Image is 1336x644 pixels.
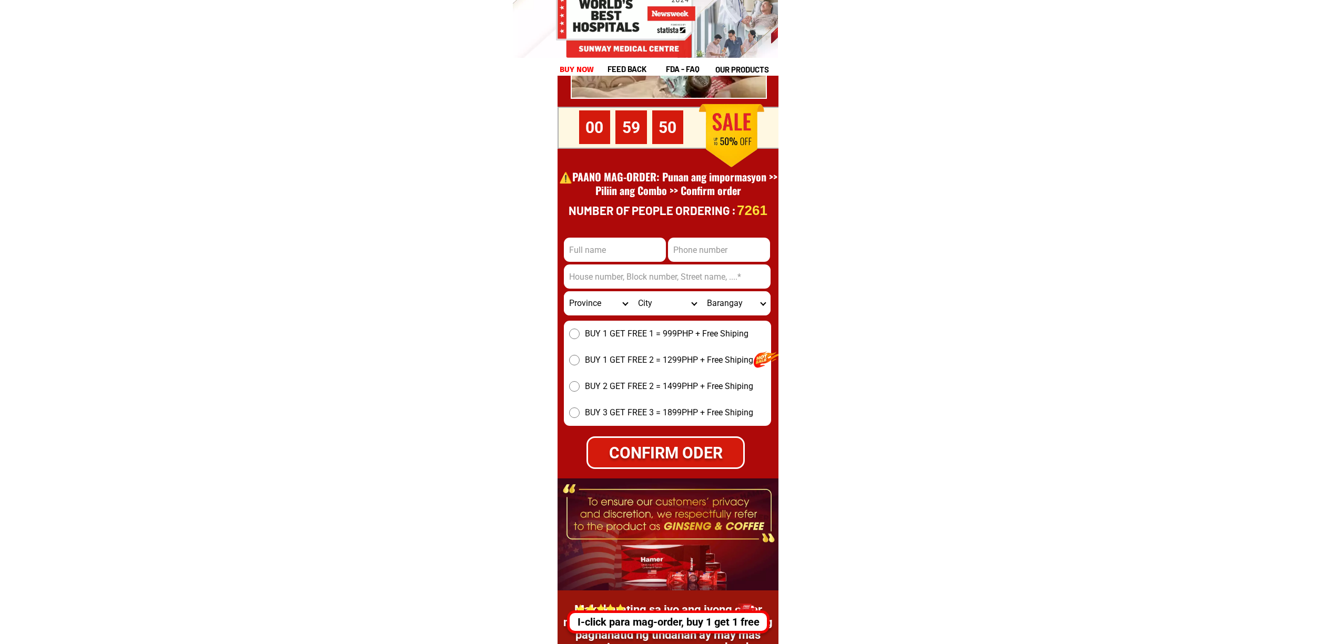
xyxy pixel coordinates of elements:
[564,238,666,262] input: Input full_name
[560,64,594,76] h1: buy now
[564,264,771,289] input: Input address
[585,328,748,340] span: BUY 1 GET FREE 1 = 999PHP + Free Shiping
[608,63,664,75] h1: feed back
[702,291,771,315] select: Select commune
[570,614,767,630] div: I-click para mag-order, buy 1 get 1 free
[585,380,753,393] span: BUY 2 GET FREE 2 = 1499PHP + Free Shiping
[668,238,770,262] input: Input phone_number
[666,63,725,75] h1: fda - FAQ
[569,381,580,392] input: BUY 2 GET FREE 2 = 1499PHP + Free Shiping
[569,355,580,365] input: BUY 1 GET FREE 2 = 1299PHP + Free Shiping
[588,441,743,465] div: CONFIRM ODER
[564,291,633,315] select: Select province
[633,291,702,315] select: Select district
[585,354,753,366] span: BUY 1 GET FREE 2 = 1299PHP + Free Shiping
[559,170,777,211] h1: ⚠️️PAANO MAG-ORDER: Punan ang impormasyon >> Piliin ang Combo >> Confirm order
[569,407,580,418] input: BUY 3 GET FREE 3 = 1899PHP + Free Shiping
[569,329,580,339] input: BUY 1 GET FREE 1 = 999PHP + Free Shiping
[585,406,753,419] span: BUY 3 GET FREE 3 = 1899PHP + Free Shiping
[738,202,767,219] p: 7261
[715,64,777,76] h1: our products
